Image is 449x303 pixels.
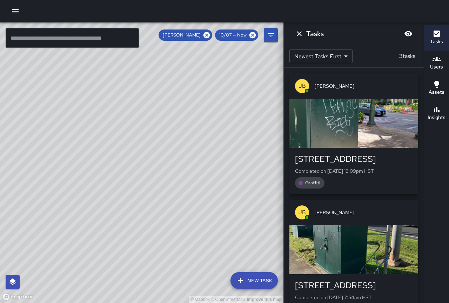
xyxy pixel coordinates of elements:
[424,76,449,101] button: Assets
[424,101,449,126] button: Insights
[292,27,306,41] button: Dismiss
[295,167,413,174] p: Completed on [DATE] 12:09pm HST
[401,27,415,41] button: Blur
[424,25,449,51] button: Tasks
[295,280,413,291] div: [STREET_ADDRESS]
[396,52,418,60] p: 3 tasks
[430,63,443,71] h6: Users
[428,114,445,121] h6: Insights
[264,28,278,42] button: Filters
[295,153,413,165] div: [STREET_ADDRESS]
[159,29,212,41] div: [PERSON_NAME]
[430,38,443,46] h6: Tasks
[299,82,306,90] p: JB
[159,32,205,39] span: [PERSON_NAME]
[429,88,444,96] h6: Assets
[315,83,413,90] span: [PERSON_NAME]
[230,272,278,289] button: New Task
[306,28,324,39] h6: Tasks
[289,73,418,194] button: JB[PERSON_NAME][STREET_ADDRESS]Completed on [DATE] 12:09pm HSTGraffiti
[299,208,306,217] p: JB
[295,294,413,301] p: Completed on [DATE] 7:54am HST
[289,49,353,63] div: Newest Tasks First
[301,179,324,186] span: Graffiti
[315,209,413,216] span: [PERSON_NAME]
[215,29,258,41] div: 10/07 — Now
[424,51,449,76] button: Users
[215,32,251,39] span: 10/07 — Now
